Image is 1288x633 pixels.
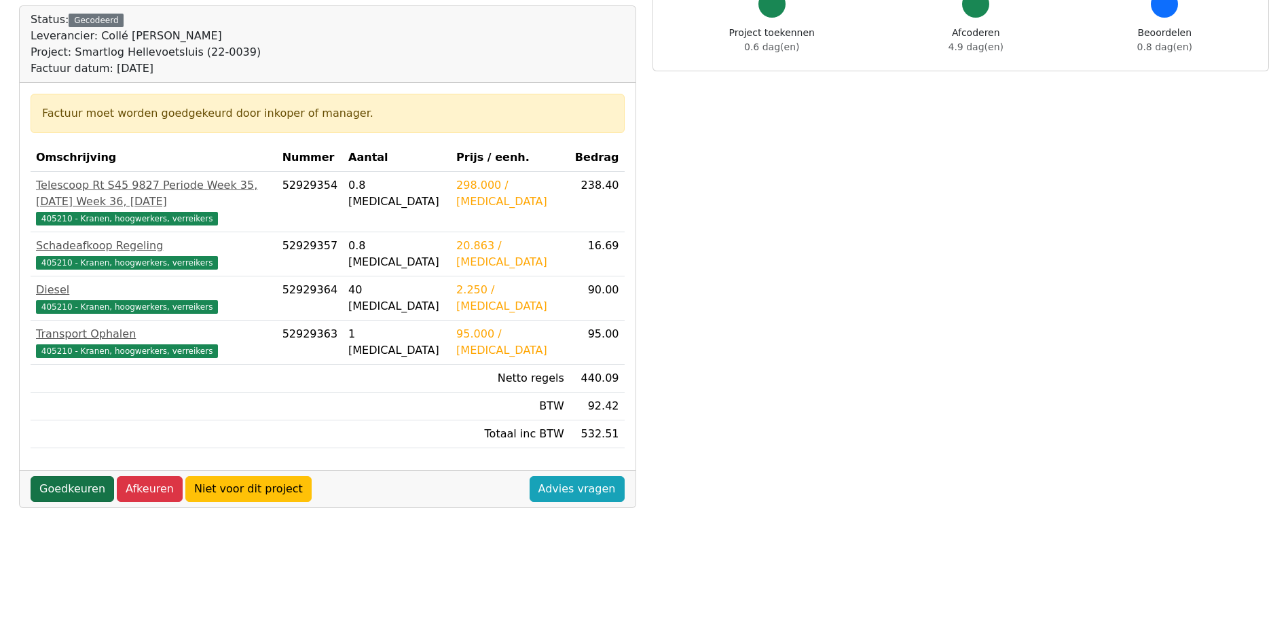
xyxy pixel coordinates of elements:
div: 40 [MEDICAL_DATA] [348,282,445,314]
a: Afkeuren [117,476,183,502]
div: 0.8 [MEDICAL_DATA] [348,177,445,210]
div: Afcoderen [949,26,1004,54]
div: 20.863 / [MEDICAL_DATA] [456,238,564,270]
span: 405210 - Kranen, hoogwerkers, verreikers [36,256,218,270]
th: Nummer [277,144,343,172]
th: Prijs / eenh. [451,144,570,172]
span: 405210 - Kranen, hoogwerkers, verreikers [36,212,218,225]
td: 440.09 [570,365,625,393]
div: Leverancier: Collé [PERSON_NAME] [31,28,261,44]
td: 532.51 [570,420,625,448]
div: Transport Ophalen [36,326,272,342]
a: Schadeafkoop Regeling405210 - Kranen, hoogwerkers, verreikers [36,238,272,270]
div: 0.8 [MEDICAL_DATA] [348,238,445,270]
div: Telescoop Rt S45 9827 Periode Week 35, [DATE] Week 36, [DATE] [36,177,272,210]
div: Factuur datum: [DATE] [31,60,261,77]
a: Diesel405210 - Kranen, hoogwerkers, verreikers [36,282,272,314]
th: Omschrijving [31,144,277,172]
span: 405210 - Kranen, hoogwerkers, verreikers [36,300,218,314]
div: Factuur moet worden goedgekeurd door inkoper of manager. [42,105,613,122]
a: Transport Ophalen405210 - Kranen, hoogwerkers, verreikers [36,326,272,359]
div: Project toekennen [729,26,815,54]
div: Status: [31,12,261,77]
td: BTW [451,393,570,420]
td: Netto regels [451,365,570,393]
span: 0.6 dag(en) [744,41,799,52]
div: 95.000 / [MEDICAL_DATA] [456,326,564,359]
td: Totaal inc BTW [451,420,570,448]
div: 298.000 / [MEDICAL_DATA] [456,177,564,210]
a: Advies vragen [530,476,625,502]
td: 238.40 [570,172,625,232]
td: 52929364 [277,276,343,321]
td: 90.00 [570,276,625,321]
td: 92.42 [570,393,625,420]
th: Bedrag [570,144,625,172]
span: 405210 - Kranen, hoogwerkers, verreikers [36,344,218,358]
td: 52929354 [277,172,343,232]
div: 2.250 / [MEDICAL_DATA] [456,282,564,314]
th: Aantal [343,144,451,172]
a: Goedkeuren [31,476,114,502]
span: 0.8 dag(en) [1137,41,1192,52]
div: Beoordelen [1137,26,1192,54]
a: Niet voor dit project [185,476,312,502]
span: 4.9 dag(en) [949,41,1004,52]
div: Gecodeerd [69,14,124,27]
div: 1 [MEDICAL_DATA] [348,326,445,359]
div: Diesel [36,282,272,298]
div: Schadeafkoop Regeling [36,238,272,254]
div: Project: Smartlog Hellevoetsluis (22-0039) [31,44,261,60]
td: 52929357 [277,232,343,276]
td: 95.00 [570,321,625,365]
td: 16.69 [570,232,625,276]
td: 52929363 [277,321,343,365]
a: Telescoop Rt S45 9827 Periode Week 35, [DATE] Week 36, [DATE]405210 - Kranen, hoogwerkers, verrei... [36,177,272,226]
